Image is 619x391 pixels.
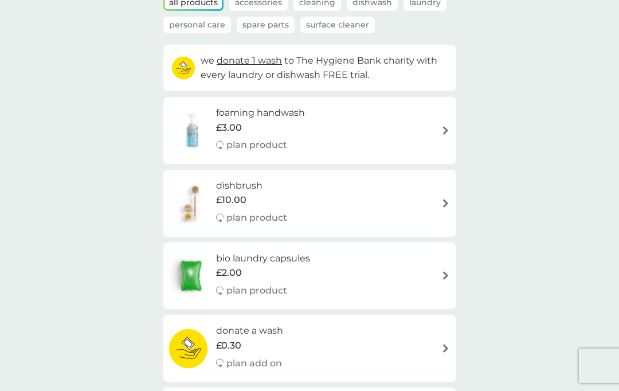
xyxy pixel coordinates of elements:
p: plan product [226,138,287,153]
h6: donate a wash [216,323,283,338]
img: arrow right [441,271,450,280]
p: plan product [226,210,287,225]
img: arrow right [441,199,450,208]
span: £10.00 [216,193,246,208]
img: foaming handwash [169,110,216,150]
img: dishbrush [169,183,216,223]
img: arrow right [441,344,450,353]
h6: dishbrush [216,178,287,193]
button: Surface Cleaner [300,17,375,33]
h6: foaming handwash [216,105,305,120]
button: Spare Parts [237,17,295,33]
img: bio laundry capsules [169,256,213,296]
p: we to The Hygiene Bank charity with every laundry or dishwash FREE trial. [201,53,447,83]
span: £2.00 [216,265,242,280]
p: plan product [226,283,287,298]
img: donate a wash [169,329,207,369]
h6: bio laundry capsules [216,251,310,266]
button: Personal Care [163,17,231,33]
p: plan add on [226,356,282,371]
img: arrow right [441,126,450,135]
span: £0.30 [216,338,241,353]
span: £3.00 [216,120,242,135]
span: donate 1 wash [217,55,282,66]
